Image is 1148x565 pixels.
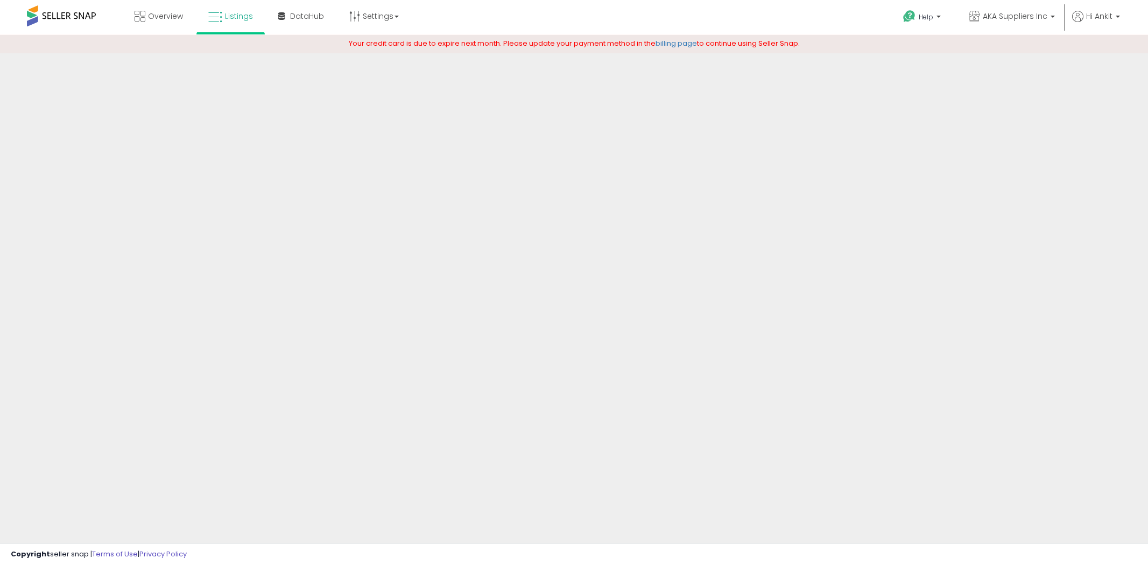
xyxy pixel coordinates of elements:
a: Hi Ankit [1072,11,1120,35]
a: billing page [656,38,697,48]
span: AKA Suppliers Inc [983,11,1047,22]
span: Overview [148,11,183,22]
span: DataHub [290,11,324,22]
span: Help [919,12,933,22]
i: Get Help [903,10,916,23]
span: Listings [225,11,253,22]
a: Help [895,2,952,35]
span: Hi Ankit [1086,11,1112,22]
span: Your credit card is due to expire next month. Please update your payment method in the to continu... [349,38,800,48]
